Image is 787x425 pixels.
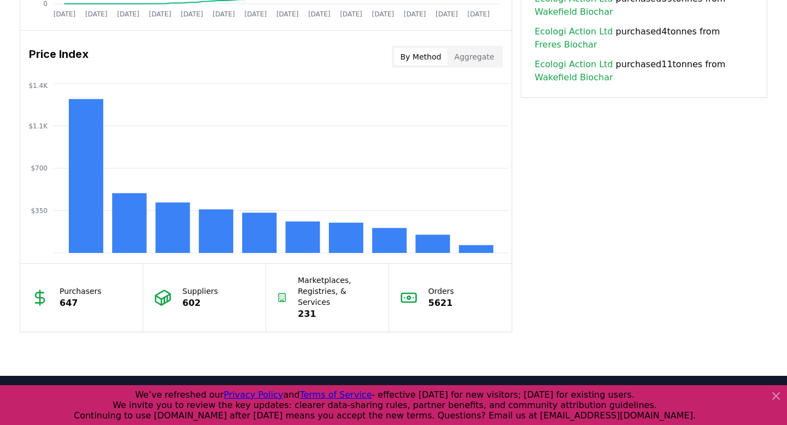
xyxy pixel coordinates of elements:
tspan: [DATE] [277,10,299,18]
a: Wakefield Biochar [535,5,613,19]
tspan: [DATE] [436,10,458,18]
tspan: [DATE] [372,10,394,18]
a: Wakefield Biochar [535,71,613,84]
p: 231 [298,308,378,321]
button: By Method [394,48,448,66]
h3: Price Index [29,46,89,68]
span: purchased 11 tonnes from [535,58,754,84]
tspan: $1.4K [28,82,48,90]
tspan: [DATE] [149,10,172,18]
tspan: [DATE] [213,10,235,18]
p: Suppliers [183,286,218,297]
tspan: [DATE] [117,10,139,18]
p: 602 [183,297,218,310]
span: purchased 4 tonnes from [535,25,754,51]
p: Orders [428,286,454,297]
tspan: [DATE] [308,10,331,18]
a: Ecologi Action Ltd [535,25,613,38]
a: Freres Biochar [535,38,597,51]
p: 5621 [428,297,454,310]
tspan: [DATE] [244,10,267,18]
tspan: $1.1K [28,122,48,130]
p: 647 [60,297,102,310]
button: Aggregate [448,48,501,66]
tspan: [DATE] [54,10,76,18]
p: Marketplaces, Registries, & Services [298,275,378,308]
tspan: $700 [31,164,48,172]
a: Ecologi Action Ltd [535,58,613,71]
tspan: $350 [31,207,48,215]
p: Purchasers [60,286,102,297]
tspan: [DATE] [467,10,490,18]
tspan: [DATE] [404,10,426,18]
tspan: [DATE] [340,10,362,18]
tspan: [DATE] [85,10,108,18]
tspan: [DATE] [181,10,203,18]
